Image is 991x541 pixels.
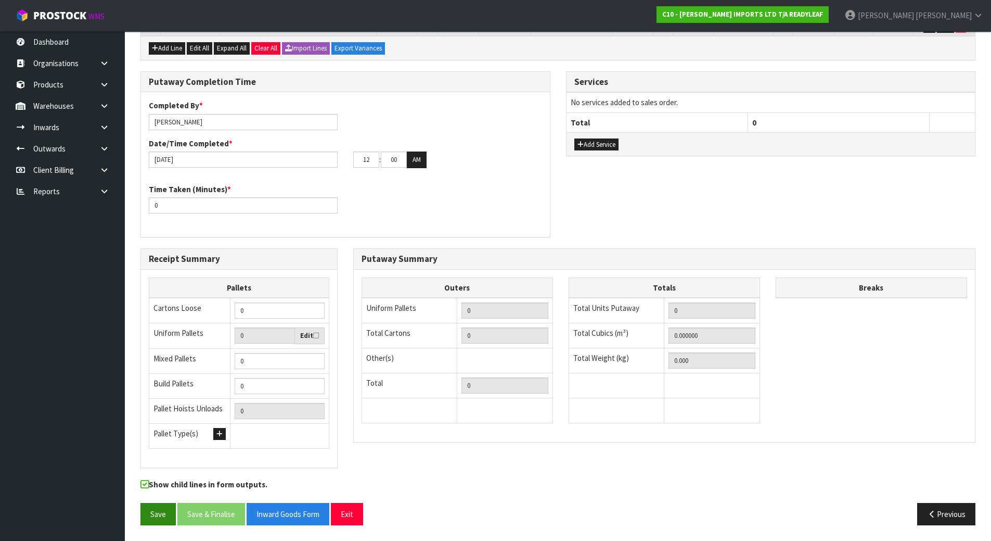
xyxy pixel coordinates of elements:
[149,278,329,298] th: Pallets
[362,278,552,298] th: Outers
[214,42,250,55] button: Expand All
[379,152,381,168] td: :
[569,323,664,348] td: Total Cubics (m³)
[574,139,619,151] button: Add Service
[752,118,756,128] span: 0
[149,197,338,213] input: Time Taken
[331,42,385,55] button: Export Variances
[149,373,230,398] td: Build Pallets
[657,6,829,23] a: C10 - [PERSON_NAME] IMPORTS LTD T/A READYLEAF
[282,42,330,55] button: Import Lines
[461,328,548,344] input: OUTERS TOTAL = CTN
[362,373,457,398] td: Total
[235,328,295,344] input: Uniform Pallets
[149,323,230,349] td: Uniform Pallets
[149,254,329,264] h3: Receipt Summary
[574,77,968,87] h3: Services
[362,323,457,348] td: Total Cartons
[149,184,231,195] label: Time Taken (Minutes)
[362,348,457,373] td: Other(s)
[149,398,230,423] td: Pallet Hoists Unloads
[235,403,325,419] input: UNIFORM P + MIXED P + BUILD P
[569,278,760,298] th: Totals
[140,479,267,493] label: Show child lines in form outputs.
[567,93,975,112] td: No services added to sales order.
[776,278,967,298] th: Breaks
[187,42,212,55] button: Edit All
[16,9,29,22] img: cube-alt.png
[149,138,233,149] label: Date/Time Completed
[916,10,972,20] span: [PERSON_NAME]
[567,112,748,132] th: Total
[177,503,245,525] button: Save & Finalise
[235,378,325,394] input: Manual
[235,303,325,319] input: Manual
[149,100,203,111] label: Completed By
[353,152,379,168] input: HH
[149,152,338,168] input: Date/Time completed
[331,503,363,525] button: Exit
[33,9,86,22] span: ProStock
[149,423,230,448] td: Pallet Type(s)
[362,298,457,323] td: Uniform Pallets
[149,298,230,323] td: Cartons Loose
[461,303,548,319] input: UNIFORM P LINES
[88,11,105,21] small: WMS
[461,378,548,394] input: TOTAL PACKS
[381,152,407,168] input: MM
[662,10,823,19] strong: C10 - [PERSON_NAME] IMPORTS LTD T/A READYLEAF
[407,152,427,168] button: AM
[251,42,280,55] button: Clear All
[235,353,325,369] input: Manual
[217,44,247,53] span: Expand All
[140,503,176,525] button: Save
[362,254,967,264] h3: Putaway Summary
[149,348,230,373] td: Mixed Pallets
[569,298,664,323] td: Total Units Putaway
[149,42,185,55] button: Add Line
[247,503,329,525] button: Inward Goods Form
[858,10,914,20] span: [PERSON_NAME]
[569,348,664,373] td: Total Weight (kg)
[300,331,319,341] label: Edit
[149,77,542,87] h3: Putaway Completion Time
[917,503,975,525] button: Previous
